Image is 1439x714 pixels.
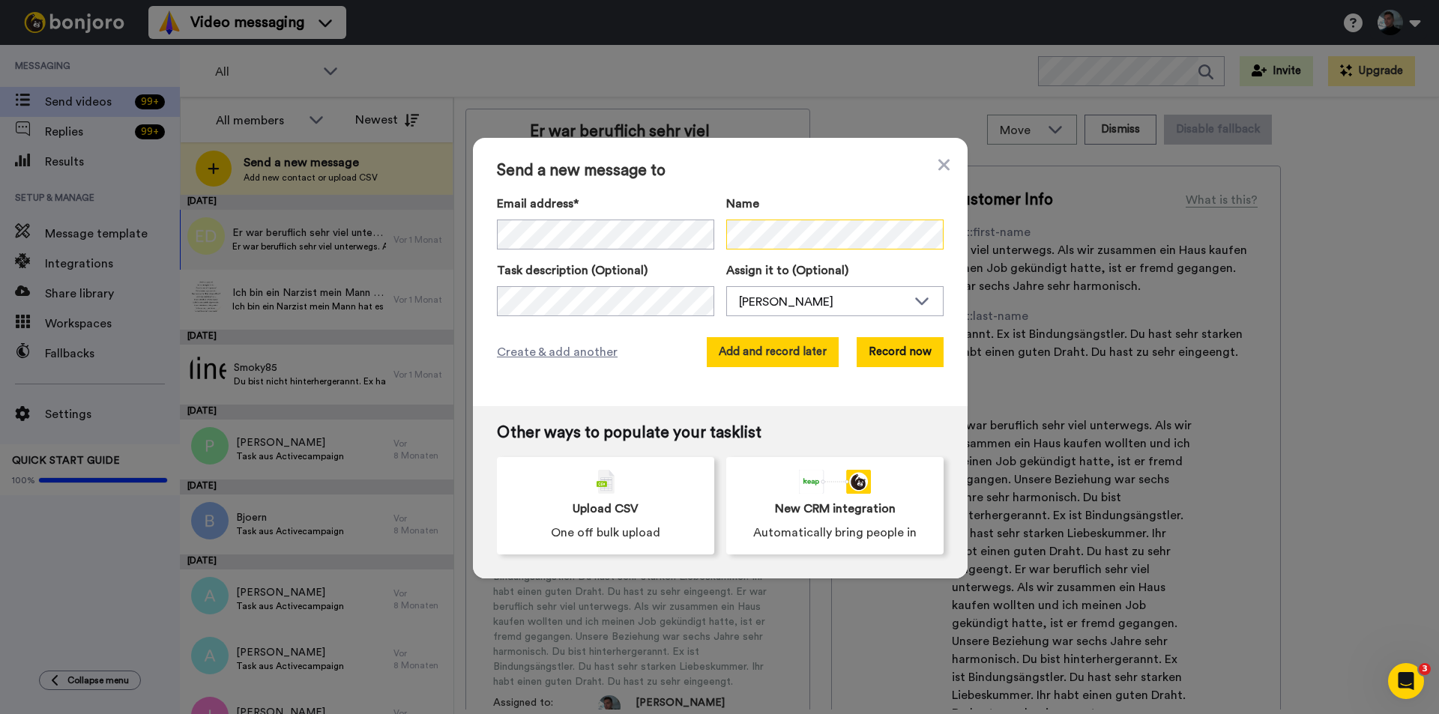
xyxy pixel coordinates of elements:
span: Name [726,195,759,213]
span: Other ways to populate your tasklist [497,424,944,442]
span: Send a new message to [497,162,944,180]
span: Upload CSV [573,500,639,518]
span: Create & add another [497,343,618,361]
span: 3 [1419,663,1431,675]
span: New CRM integration [775,500,896,518]
label: Assign it to (Optional) [726,261,944,279]
span: Automatically bring people in [753,524,917,542]
button: Record now [857,337,944,367]
iframe: Intercom live chat [1388,663,1424,699]
label: Task description (Optional) [497,261,714,279]
span: One off bulk upload [551,524,660,542]
label: Email address* [497,195,714,213]
button: Add and record later [707,337,839,367]
div: [PERSON_NAME] [739,293,907,311]
img: csv-grey.png [597,470,615,494]
div: animation [799,470,871,494]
